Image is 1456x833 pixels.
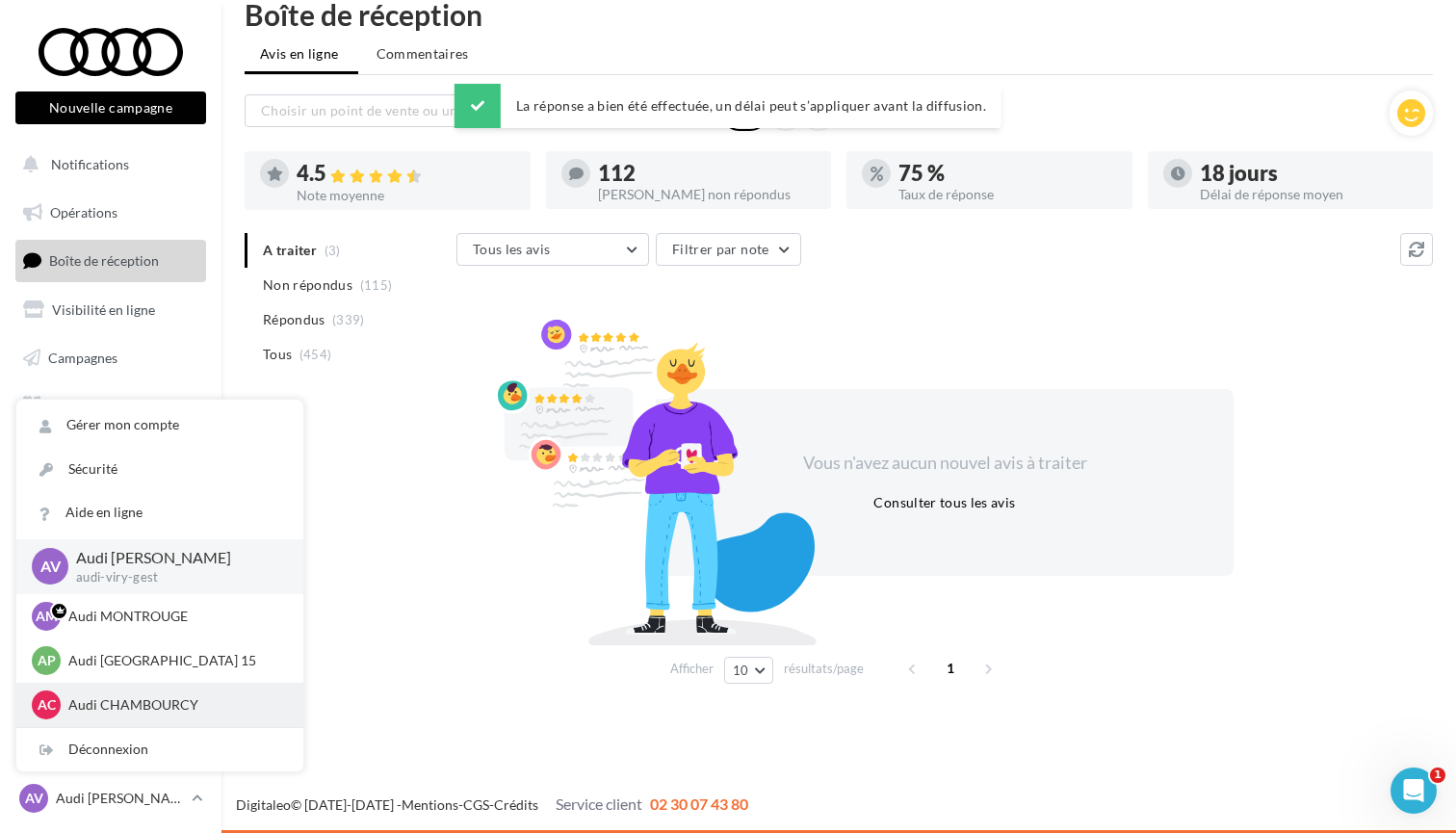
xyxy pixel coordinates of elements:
span: Notifications [51,156,129,172]
p: Audi [PERSON_NAME] [56,789,184,808]
a: Opérations [12,193,210,233]
p: Audi [PERSON_NAME] [76,547,273,569]
span: (454) [299,347,332,362]
a: Sécurité [16,448,303,491]
span: (115) [360,277,393,293]
p: Audi CHAMBOURCY [68,695,280,715]
a: Mentions [402,796,458,813]
span: AV [40,556,61,578]
span: AM [36,607,58,626]
span: © [DATE]-[DATE] - - - [236,796,748,813]
span: Opérations [50,204,117,221]
button: Tous les avis [456,233,649,266]
span: Visibilité en ligne [52,301,155,318]
div: 75 % [898,163,1117,184]
a: AV Audi [PERSON_NAME] [15,780,206,817]
div: Vous n'avez aucun nouvel avis à traiter [779,451,1110,476]
button: Consulter tous les avis [866,491,1023,514]
span: Commentaires [377,44,469,64]
span: 1 [1430,768,1445,783]
button: Nouvelle campagne [15,91,206,124]
div: 18 jours [1200,163,1418,184]
div: [PERSON_NAME] non répondus [598,188,817,201]
span: Médiathèque [48,397,127,413]
div: 4.5 [297,163,515,185]
a: Visibilité en ligne [12,290,210,330]
span: 02 30 07 43 80 [650,794,748,813]
a: Crédits [494,796,538,813]
button: Notifications [12,144,202,185]
span: Campagnes [48,349,117,365]
span: AP [38,651,56,670]
span: Tous [263,345,292,364]
span: 10 [733,663,749,678]
p: Audi MONTROUGE [68,607,280,626]
span: AV [25,789,43,808]
span: Service client [556,794,642,813]
span: AC [38,695,56,715]
span: Tous les avis [473,241,551,257]
div: Délai de réponse moyen [1200,188,1418,201]
a: Médiathèque [12,385,210,426]
span: Non répondus [263,275,352,295]
a: Gérer mon compte [16,403,303,447]
div: 112 [598,163,817,184]
div: Note moyenne [297,189,515,202]
p: Audi [GEOGRAPHIC_DATA] 15 [68,651,280,670]
button: Choisir un point de vente ou un code magasin [245,94,582,127]
a: PLV et print personnalisable [12,433,210,490]
a: Aide en ligne [16,491,303,534]
div: Déconnexion [16,728,303,771]
a: Boîte de réception [12,240,210,281]
a: CGS [463,796,489,813]
button: 10 [724,657,773,684]
button: Filtrer par note [656,233,801,266]
span: Afficher [670,660,714,678]
div: Taux de réponse [898,188,1117,201]
span: Boîte de réception [49,252,159,269]
iframe: Intercom live chat [1391,768,1437,814]
span: Choisir un point de vente ou un code magasin [261,102,546,118]
p: audi-viry-gest [76,569,273,586]
span: résultats/page [784,660,864,678]
a: Campagnes [12,338,210,378]
span: 1 [935,653,966,684]
div: La réponse a bien été effectuée, un délai peut s’appliquer avant la diffusion. [455,84,1001,128]
a: Digitaleo [236,796,291,813]
span: (339) [332,312,365,327]
span: Répondus [263,310,325,329]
